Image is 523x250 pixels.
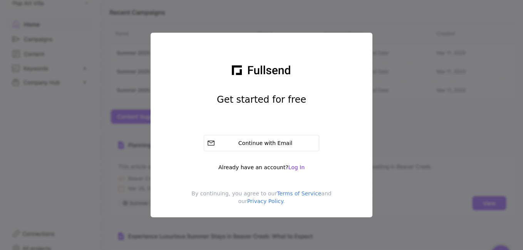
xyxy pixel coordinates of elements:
[200,117,323,134] iframe: زر تسجيل الدخول باستخدام حساب Google
[288,164,305,170] span: Log In
[277,190,321,197] a: Terms of Service
[247,198,283,204] a: Privacy Policy
[217,93,306,106] h1: Get started for free
[204,135,319,151] button: Continue with Email
[218,163,305,171] div: Already have an account?
[157,190,366,211] div: By continuing, you agree to our and our .
[218,139,316,147] div: Continue with Email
